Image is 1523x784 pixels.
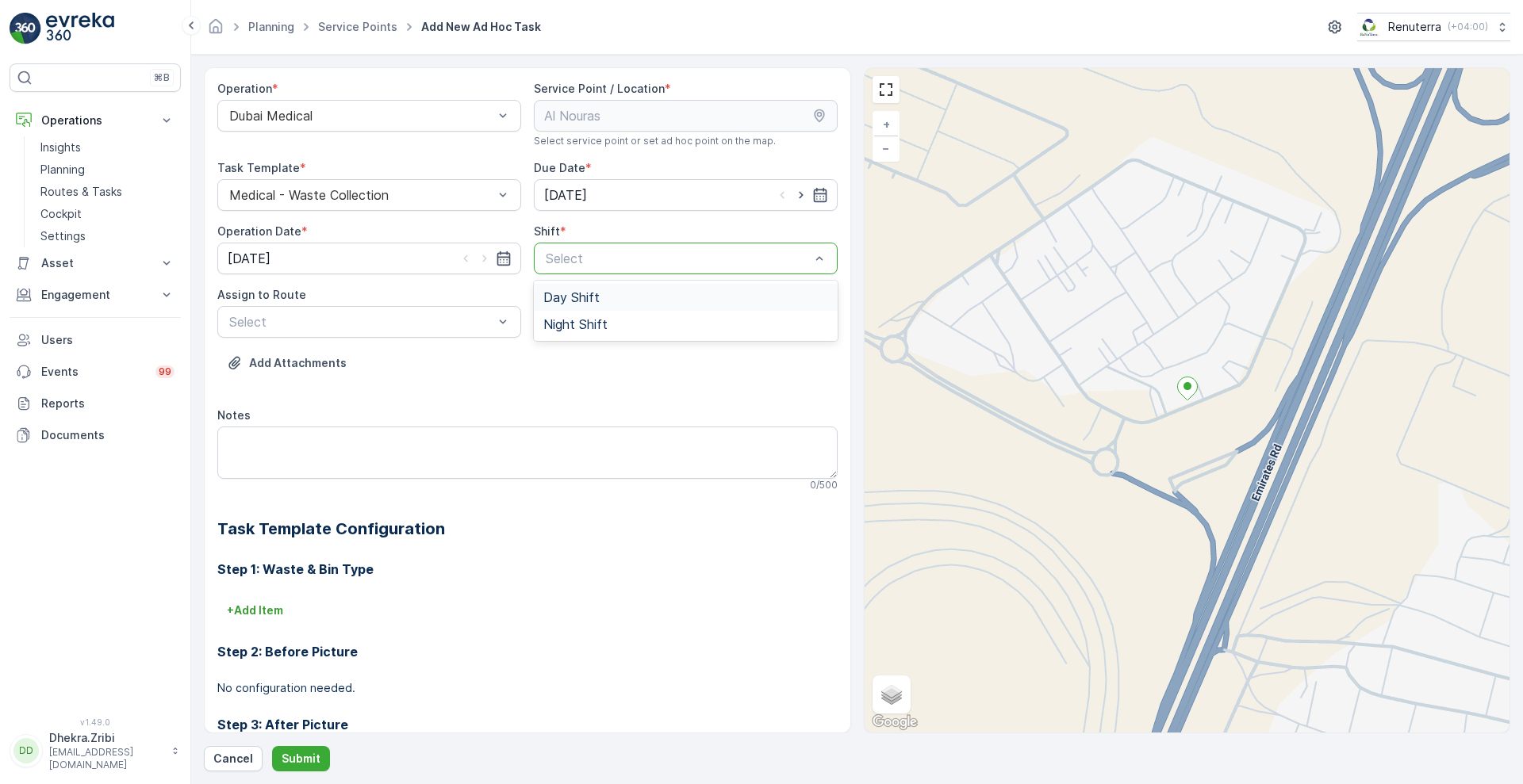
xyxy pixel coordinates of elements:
p: Add Attachments [249,355,347,371]
p: 99 [159,365,171,378]
a: Cockpit [34,203,181,225]
img: logo_light-DOdMpM7g.png [46,13,114,44]
label: Operation Date [217,224,301,238]
span: Night Shift [543,317,608,331]
label: Service Point / Location [534,82,665,95]
label: Notes [217,408,251,422]
p: Cancel [213,751,253,767]
p: ⌘B [154,71,170,84]
a: Service Points [318,20,397,33]
button: Submit [272,746,330,771]
button: Asset [10,247,181,279]
input: dd/mm/yyyy [534,179,838,211]
div: DD [13,738,39,763]
label: Task Template [217,161,300,174]
span: + [883,117,890,131]
a: Layers [874,677,909,712]
p: 0 / 500 [810,479,838,491]
p: Users [41,332,175,348]
p: Settings [40,228,86,244]
a: Planning [248,20,294,33]
a: Settings [34,225,181,247]
img: logo [10,13,41,44]
button: +Add Item [217,598,293,623]
img: Google [869,712,921,732]
a: Users [10,324,181,356]
p: Insights [40,140,81,155]
h2: Task Template Configuration [217,517,838,541]
input: dd/mm/yyyy [217,243,521,274]
p: Asset [41,255,149,271]
p: Engagement [41,287,149,303]
label: Operation [217,82,272,95]
button: Cancel [204,746,263,771]
p: Select [546,249,810,268]
label: Shift [534,224,560,238]
a: Routes & Tasks [34,181,181,203]
p: Documents [41,427,175,443]
span: Select service point or set ad hoc point on the map. [534,135,776,147]
a: View Fullscreen [874,78,898,101]
img: Screenshot_2024-07-26_at_13.33.01.png [1357,18,1382,36]
label: Due Date [534,161,585,174]
p: Dhekra.Zribi [49,730,163,746]
button: DDDhekra.Zribi[EMAIL_ADDRESS][DOMAIN_NAME] [10,730,181,771]
p: Cockpit [40,206,82,222]
a: Insights [34,136,181,159]
a: Zoom Out [874,136,898,160]
p: Select [229,312,493,331]
a: Reports [10,388,181,419]
a: Zoom In [874,113,898,136]
button: Operations [10,105,181,136]
button: Engagement [10,279,181,311]
p: No configuration needed. [217,680,838,696]
a: Open this area in Google Maps (opens a new window) [869,712,921,732]
span: Add New Ad Hoc Task [418,19,544,35]
a: Homepage [207,24,224,37]
span: Day Shift [543,290,600,304]
p: + Add Item [227,602,283,618]
h3: Step 3: After Picture [217,715,838,734]
label: Assign to Route [217,288,306,301]
button: Upload File [217,350,356,376]
p: Planning [40,162,85,178]
p: Routes & Tasks [40,184,122,200]
h3: Step 1: Waste & Bin Type [217,560,838,579]
p: Renuterra [1388,19,1441,35]
a: Documents [10,419,181,451]
h3: Step 2: Before Picture [217,642,838,661]
span: v 1.49.0 [10,717,181,727]
input: Al Nouras [534,100,838,132]
p: [EMAIL_ADDRESS][DOMAIN_NAME] [49,746,163,771]
span: − [882,141,890,155]
p: ( +04:00 ) [1448,21,1488,33]
p: Events [41,364,146,380]
p: Operations [41,113,149,128]
a: Planning [34,159,181,181]
a: Events99 [10,356,181,388]
p: Reports [41,396,175,411]
button: Renuterra(+04:00) [1357,13,1510,41]
p: Submit [282,751,320,767]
